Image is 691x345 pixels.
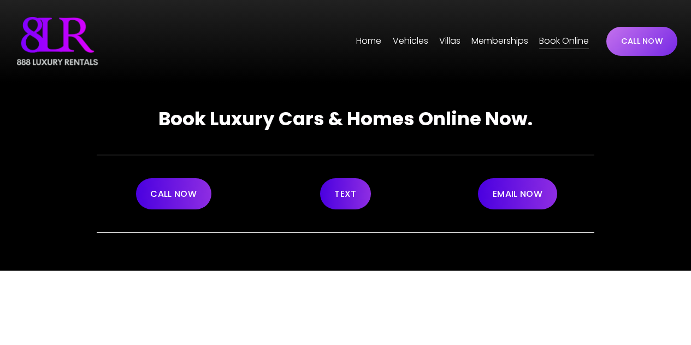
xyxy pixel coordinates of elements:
a: Home [356,32,381,50]
span: Vehicles [393,33,428,49]
a: TEXT [320,178,371,209]
a: folder dropdown [439,32,460,50]
a: CALL NOW [136,178,211,209]
span: Villas [439,33,460,49]
a: Memberships [471,32,528,50]
img: Luxury Car &amp; Home Rentals For Every Occasion [14,14,101,68]
a: CALL NOW [606,27,677,56]
a: folder dropdown [393,32,428,50]
a: Book Online [539,32,589,50]
strong: Book Luxury Cars & Homes Online Now. [158,106,533,132]
a: EMAIL NOW [478,178,557,209]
